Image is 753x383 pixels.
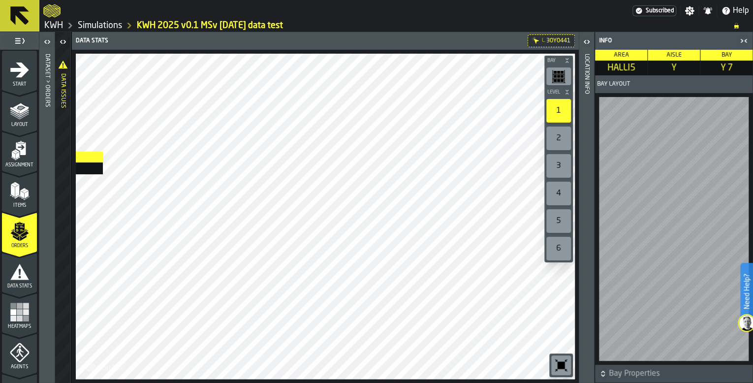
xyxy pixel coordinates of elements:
li: menu Assignment [2,131,37,171]
span: Y [650,63,698,73]
div: 6 [546,237,571,260]
span: Assignment [2,162,37,168]
div: button-toolbar-undefined [544,97,573,125]
span: 30Y0441 [546,37,570,44]
span: HALLI5 [597,63,645,73]
header: Data Issues [55,32,70,383]
div: 2 [546,127,571,150]
span: Area [614,52,629,58]
span: Data Stats [2,284,37,289]
label: button-toggle-Notifications [699,6,717,16]
li: menu Agents [2,333,37,373]
span: Bay [722,52,732,58]
div: 3 [546,154,571,178]
div: button-toolbar-undefined [544,235,573,262]
label: Aisle [56,152,103,162]
svg: Reset zoom and position [553,357,569,373]
header: Dataset > Orders [39,32,55,383]
label: button-toggle-Open [56,34,70,52]
div: Hide filter [532,37,540,45]
span: Items [2,203,37,208]
div: button-toolbar-undefined [544,207,573,235]
a: link-to-/wh/i/4fb45246-3b77-4bb5-b880-c337c3c5facb/simulations/e271d19a-c01a-46d8-87c6-81bde1c9db5a [137,20,283,31]
div: button-toolbar-undefined [544,152,573,180]
li: menu Items [2,172,37,211]
span: Heatmaps [2,324,37,329]
label: button-toggle-Open [40,34,54,52]
div: 4 [546,182,571,205]
label: button-toggle-Open [580,34,594,52]
a: logo-header [43,2,61,20]
span: Subscribed [646,7,674,14]
li: menu Orders [2,212,37,252]
div: Data Stats [74,37,326,44]
label: button-toggle-Settings [681,6,698,16]
li: menu Heatmaps [2,293,37,332]
header: Location Info [579,32,594,383]
div: L. [542,38,545,43]
label: button-toggle-Toggle Full Menu [2,34,37,48]
div: button-toolbar-undefined [544,65,573,87]
button: button- [595,365,753,383]
a: link-to-/wh/i/4fb45246-3b77-4bb5-b880-c337c3c5facb [78,20,122,31]
a: link-to-/wh/i/4fb45246-3b77-4bb5-b880-c337c3c5facb [44,20,63,31]
nav: Breadcrumb [43,20,749,32]
a: logo-header [78,357,133,377]
button: button- [544,56,573,65]
label: Need Help? [741,264,752,319]
li: menu Start [2,51,37,90]
li: menu Data Stats [2,253,37,292]
span: Agents [2,364,37,370]
span: Bay Layout [597,81,630,88]
div: button-toolbar-undefined [544,125,573,152]
div: button-toolbar-undefined [544,180,573,207]
label: button-toggle-Help [717,5,753,17]
span: Layout [2,122,37,128]
label: button-toggle-Close me [737,35,751,47]
span: Help [733,5,749,17]
header: Info [595,32,753,50]
button: button- [544,87,573,97]
li: menu Layout [2,91,37,130]
span: Bay [545,58,562,64]
div: Location Info [583,52,590,381]
header: Data Stats [72,32,579,50]
div: 1 [546,99,571,123]
span: Level [545,90,562,95]
span: Aisle [666,52,682,58]
div: 5 [546,209,571,233]
div: button-toolbar-undefined [549,353,573,377]
div: D [56,162,103,174]
span: Orders [2,243,37,249]
span: Bay Properties [609,368,751,380]
div: Data Issues [60,71,66,381]
div: Dataset > Orders [44,52,51,381]
div: Menu Subscription [632,5,676,16]
div: Info [597,37,737,44]
span: Start [2,82,37,87]
span: Y 7 [702,63,751,73]
a: link-to-/wh/i/4fb45246-3b77-4bb5-b880-c337c3c5facb/settings/billing [632,5,676,16]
